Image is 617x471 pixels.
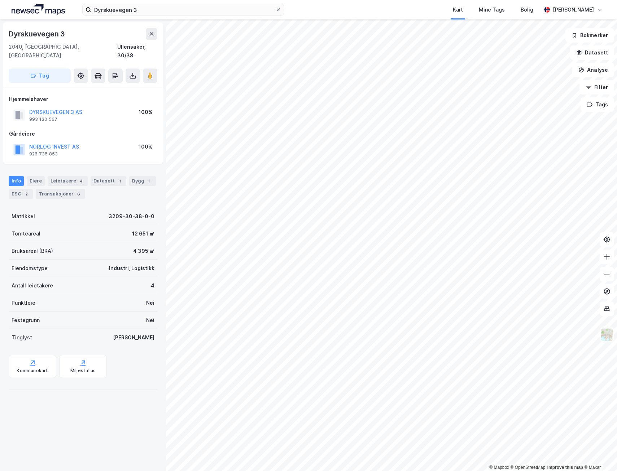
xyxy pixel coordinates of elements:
button: Datasett [570,45,614,60]
div: 926 735 853 [29,151,58,157]
div: Gårdeiere [9,129,157,138]
div: 6 [75,190,82,198]
div: 12 651 ㎡ [132,229,154,238]
div: 4 [78,177,85,185]
div: ESG [9,189,33,199]
div: Bygg [129,176,156,186]
div: Eiere [27,176,45,186]
div: Hjemmelshaver [9,95,157,104]
div: Festegrunn [12,316,40,325]
div: Nei [146,316,154,325]
a: Improve this map [547,465,583,470]
button: Tags [581,97,614,112]
div: [PERSON_NAME] [113,333,154,342]
div: Tinglyst [12,333,32,342]
div: 993 130 567 [29,116,57,122]
div: Dyrskuevegen 3 [9,28,66,40]
div: [PERSON_NAME] [553,5,594,14]
div: Matrikkel [12,212,35,221]
div: Nei [146,299,154,307]
div: Bruksareal (BRA) [12,247,53,255]
button: Tag [9,69,71,83]
div: Kommunekart [17,368,48,374]
button: Analyse [572,63,614,77]
div: 2 [23,190,30,198]
div: Info [9,176,24,186]
button: Filter [579,80,614,94]
div: Mine Tags [479,5,505,14]
a: OpenStreetMap [511,465,546,470]
div: Transaksjoner [36,189,85,199]
button: Bokmerker [565,28,614,43]
div: Industri, Logistikk [109,264,154,273]
div: 3209-30-38-0-0 [109,212,154,221]
input: Søk på adresse, matrikkel, gårdeiere, leietakere eller personer [91,4,275,15]
div: Kart [453,5,463,14]
div: Bolig [521,5,533,14]
div: 2040, [GEOGRAPHIC_DATA], [GEOGRAPHIC_DATA] [9,43,117,60]
div: 4 395 ㎡ [133,247,154,255]
div: Miljøstatus [70,368,96,374]
div: Punktleie [12,299,35,307]
img: logo.a4113a55bc3d86da70a041830d287a7e.svg [12,4,65,15]
div: 1 [146,177,153,185]
div: 100% [139,142,153,151]
div: 1 [116,177,123,185]
div: Tomteareal [12,229,40,238]
iframe: Chat Widget [581,436,617,471]
div: Antall leietakere [12,281,53,290]
div: 4 [151,281,154,290]
a: Mapbox [489,465,509,470]
div: Datasett [91,176,126,186]
div: Ullensaker, 30/38 [117,43,157,60]
div: Eiendomstype [12,264,48,273]
div: 100% [139,108,153,116]
div: Leietakere [48,176,88,186]
img: Z [600,328,614,342]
